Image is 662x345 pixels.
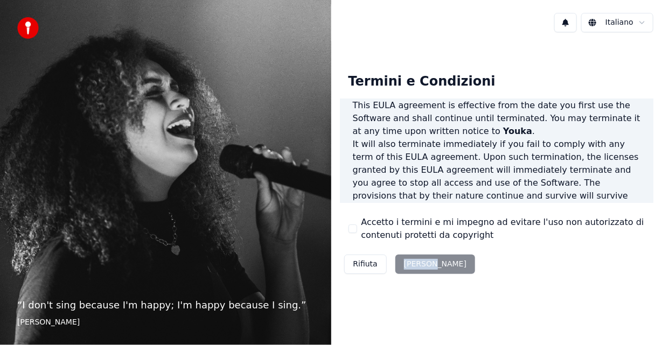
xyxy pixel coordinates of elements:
div: Termini e Condizioni [340,65,504,99]
p: It will also terminate immediately if you fail to comply with any term of this EULA agreement. Up... [353,138,641,216]
footer: [PERSON_NAME] [17,317,314,328]
button: Rifiuta [344,255,387,274]
p: “ I don't sing because I'm happy; I'm happy because I sing. ” [17,298,314,313]
span: Youka [503,126,532,137]
p: This EULA agreement is effective from the date you first use the Software and shall continue unti... [353,100,641,138]
label: Accetto i termini e mi impegno ad evitare l'uso non autorizzato di contenuti protetti da copyright [361,216,645,242]
img: youka [17,17,39,39]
